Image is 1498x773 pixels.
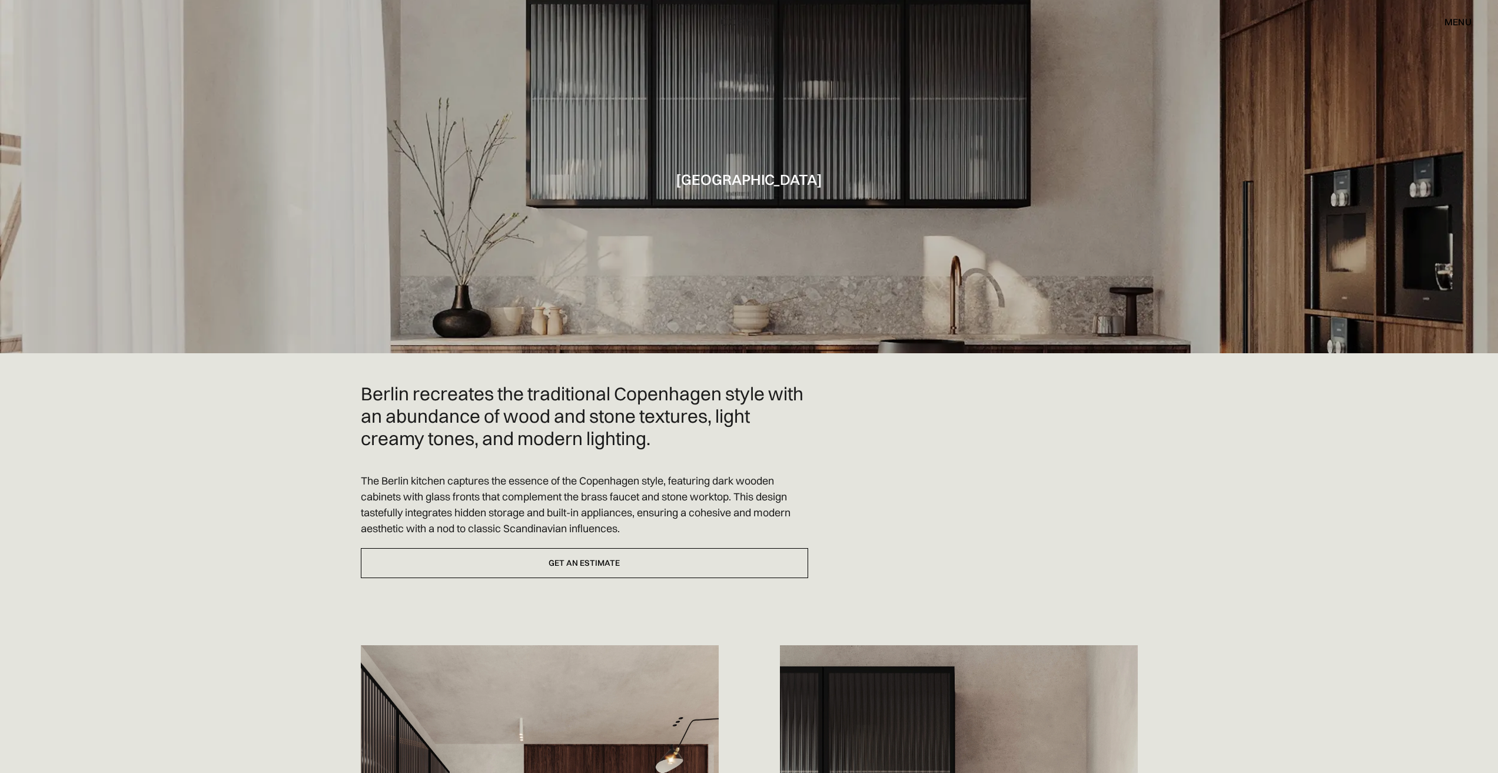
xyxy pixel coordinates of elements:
p: The Berlin kitchen captures the essence of the Copenhagen style, featuring dark wooden cabinets w... [361,473,808,536]
h1: [GEOGRAPHIC_DATA] [676,171,822,187]
div: menu [1444,17,1472,26]
h2: Berlin recreates the traditional Copenhagen style with an abundance of wood and stone textures, l... [361,383,808,449]
a: home [691,14,807,29]
div: menu [1433,12,1472,32]
a: Get an estimate [361,548,808,578]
